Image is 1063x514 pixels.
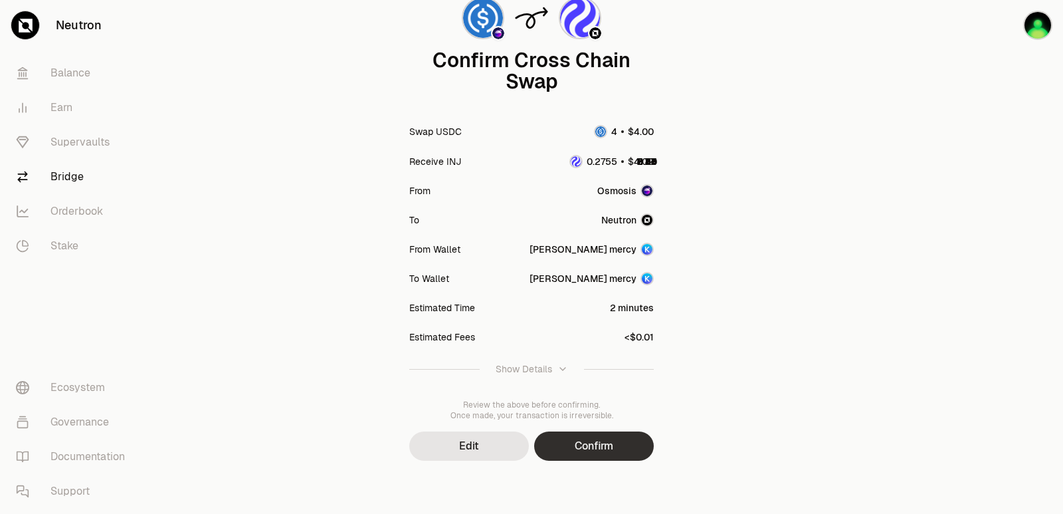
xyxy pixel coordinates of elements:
button: Show Details [409,352,654,386]
div: Show Details [496,362,552,376]
img: Osmosis Logo [640,184,654,197]
a: Orderbook [5,194,144,229]
a: Earn [5,90,144,125]
div: Swap USDC [409,125,462,138]
a: Stake [5,229,144,263]
button: Confirm [534,432,654,461]
div: From [409,184,431,197]
span: Neutron [601,213,636,227]
div: Estimated Time [409,301,475,315]
button: Edit [409,432,529,461]
a: Governance [5,405,144,440]
img: Account Image [640,243,654,256]
div: Review the above before confirming. Once made, your transaction is irreversible. [409,400,654,421]
div: From Wallet [409,243,460,256]
img: Osmosis Logo [492,27,504,39]
div: Receive INJ [409,155,461,168]
div: 2 minutes [610,301,654,315]
div: Confirm Cross Chain Swap [409,50,654,92]
a: Bridge [5,160,144,194]
div: [PERSON_NAME] mercy [530,243,636,256]
a: Support [5,474,144,509]
div: [PERSON_NAME] mercy [530,272,636,285]
a: Supervaults [5,125,144,160]
img: sandy mercy [1023,11,1052,40]
img: Neutron Logo [589,27,601,39]
div: To Wallet [409,272,449,285]
div: <$0.01 [625,330,654,344]
div: Estimated Fees [409,330,475,344]
a: Documentation [5,440,144,474]
div: To [409,213,419,227]
a: Ecosystem [5,370,144,405]
button: [PERSON_NAME] mercy [530,243,654,256]
img: Neutron Logo [640,213,654,227]
img: Account Image [640,272,654,285]
a: Balance [5,56,144,90]
button: [PERSON_NAME] mercy [530,272,654,285]
img: INJ Logo [571,156,581,167]
img: USDC Logo [595,126,606,137]
span: Osmosis [597,184,636,197]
